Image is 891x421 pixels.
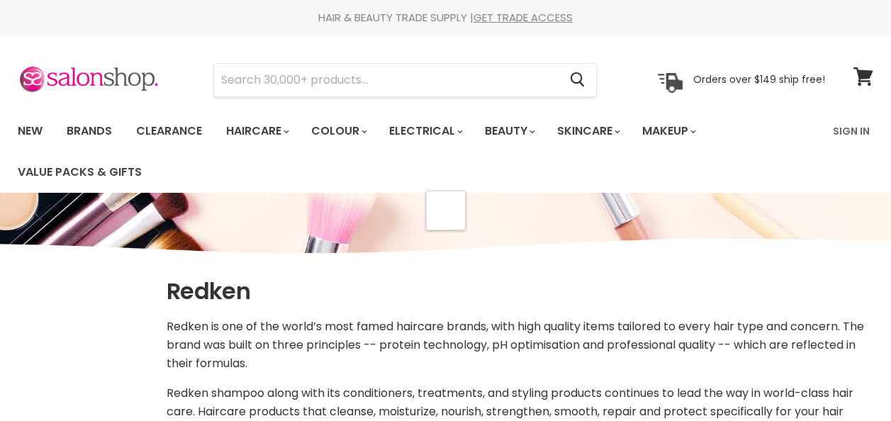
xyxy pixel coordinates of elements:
[379,116,471,146] a: Electrical
[215,116,298,146] a: Haircare
[559,64,596,96] button: Search
[7,111,824,193] ul: Main menu
[632,116,705,146] a: Makeup
[167,276,873,306] h1: Redken
[214,64,559,96] input: Search
[167,318,873,373] p: Redken is one of the world’s most famed haircare brands, with high quality items tailored to ever...
[474,116,544,146] a: Beauty
[473,10,573,25] a: GET TRADE ACCESS
[7,157,152,187] a: Value Packs & Gifts
[824,116,878,146] a: Sign In
[56,116,123,146] a: Brands
[7,116,53,146] a: New
[693,73,825,86] p: Orders over $149 ship free!
[301,116,376,146] a: Colour
[125,116,213,146] a: Clearance
[547,116,629,146] a: Skincare
[213,63,597,97] form: Product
